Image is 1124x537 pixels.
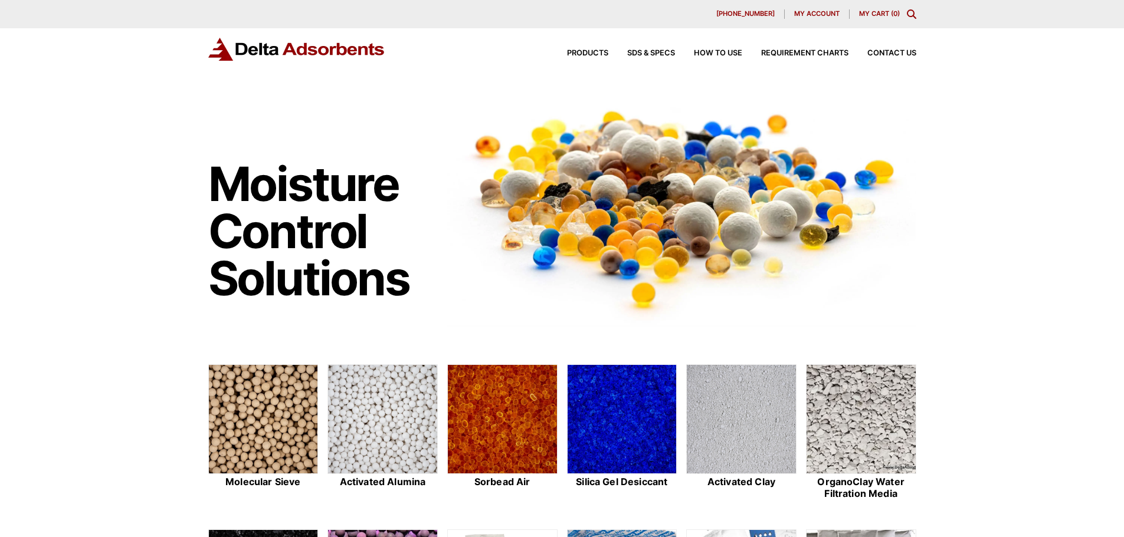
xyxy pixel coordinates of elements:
[567,50,608,57] span: Products
[806,476,916,499] h2: OrganoClay Water Filtration Media
[848,50,916,57] a: Contact Us
[208,364,319,501] a: Molecular Sieve
[608,50,675,57] a: SDS & SPECS
[893,9,897,18] span: 0
[785,9,850,19] a: My account
[761,50,848,57] span: Requirement Charts
[447,364,558,501] a: Sorbead Air
[686,364,797,501] a: Activated Clay
[907,9,916,19] div: Toggle Modal Content
[548,50,608,57] a: Products
[859,9,900,18] a: My Cart (0)
[675,50,742,57] a: How to Use
[447,89,916,327] img: Image
[694,50,742,57] span: How to Use
[567,364,677,501] a: Silica Gel Desiccant
[794,11,840,17] span: My account
[208,160,436,302] h1: Moisture Control Solutions
[686,476,797,487] h2: Activated Clay
[806,364,916,501] a: OrganoClay Water Filtration Media
[716,11,775,17] span: [PHONE_NUMBER]
[627,50,675,57] span: SDS & SPECS
[327,476,438,487] h2: Activated Alumina
[867,50,916,57] span: Contact Us
[327,364,438,501] a: Activated Alumina
[447,476,558,487] h2: Sorbead Air
[567,476,677,487] h2: Silica Gel Desiccant
[707,9,785,19] a: [PHONE_NUMBER]
[208,38,385,61] img: Delta Adsorbents
[208,476,319,487] h2: Molecular Sieve
[742,50,848,57] a: Requirement Charts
